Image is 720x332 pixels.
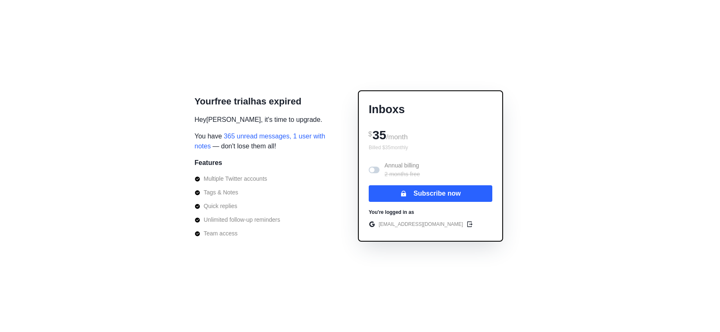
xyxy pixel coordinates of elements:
[369,208,414,216] p: You're logged in as
[369,125,492,144] div: 35
[384,170,420,179] p: 2 months free
[465,219,474,229] button: edit
[195,188,280,197] li: Tags & Notes
[195,131,336,151] span: You have — don't lose them all!
[379,221,463,228] p: [EMAIL_ADDRESS][DOMAIN_NAME]
[384,161,420,179] p: Annual billing
[386,133,408,141] span: /month
[195,95,302,108] p: Your free trial has expired
[195,174,280,183] li: Multiple Twitter accounts
[195,202,280,211] li: Quick replies
[369,101,492,118] p: Inboxs
[195,158,222,168] p: Features
[195,216,280,224] li: Unlimited follow-up reminders
[195,133,325,150] span: 365 unread messages, 1 user with notes
[195,115,322,125] p: Hey [PERSON_NAME] , it's time to upgrade.
[195,229,280,238] li: Team access
[368,131,372,138] span: $
[369,144,492,151] p: Billed $ 35 monthly
[369,185,492,202] button: Subscribe now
